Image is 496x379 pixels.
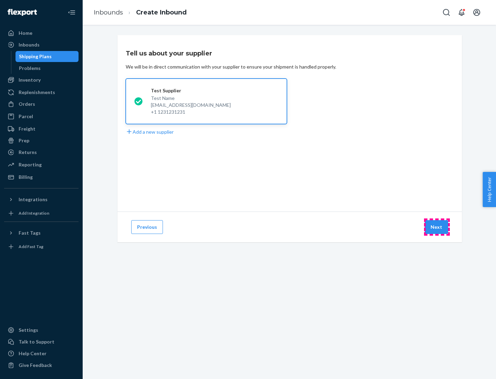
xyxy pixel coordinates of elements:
a: Problems [15,63,79,74]
a: Add Fast Tag [4,241,79,252]
div: Orders [19,101,35,107]
button: Help Center [483,172,496,207]
a: Home [4,28,79,39]
div: Reporting [19,161,42,168]
a: Orders [4,99,79,110]
a: Freight [4,123,79,134]
button: Add a new supplier [126,128,174,135]
a: Parcel [4,111,79,122]
div: Returns [19,149,37,156]
div: Settings [19,327,38,334]
a: Replenishments [4,87,79,98]
img: Flexport logo [8,9,37,16]
div: Add Integration [19,210,49,216]
button: Next [425,220,448,234]
a: Reporting [4,159,79,170]
a: Help Center [4,348,79,359]
button: Open Search Box [440,6,453,19]
h3: Tell us about your supplier [126,49,212,58]
a: Settings [4,325,79,336]
a: Create Inbound [136,9,187,16]
div: Shipping Plans [19,53,52,60]
div: Inventory [19,76,41,83]
button: Close Navigation [65,6,79,19]
div: Replenishments [19,89,55,96]
div: Freight [19,125,35,132]
div: Fast Tags [19,229,41,236]
div: Problems [19,65,41,72]
div: Integrations [19,196,48,203]
button: Open notifications [455,6,468,19]
a: Billing [4,172,79,183]
a: Talk to Support [4,336,79,347]
a: Inbounds [4,39,79,50]
button: Fast Tags [4,227,79,238]
div: We will be in direct communication with your supplier to ensure your shipment is handled properly. [126,63,336,70]
div: Parcel [19,113,33,120]
div: Billing [19,174,33,181]
div: Talk to Support [19,338,54,345]
ol: breadcrumbs [88,2,192,23]
button: Open account menu [470,6,484,19]
div: Inbounds [19,41,40,48]
a: Inbounds [94,9,123,16]
div: Home [19,30,32,37]
button: Previous [131,220,163,234]
a: Inventory [4,74,79,85]
a: Shipping Plans [15,51,79,62]
div: Give Feedback [19,362,52,369]
div: Prep [19,137,29,144]
a: Add Integration [4,208,79,219]
a: Returns [4,147,79,158]
button: Integrations [4,194,79,205]
div: Add Fast Tag [19,244,43,249]
div: Help Center [19,350,46,357]
a: Prep [4,135,79,146]
button: Give Feedback [4,360,79,371]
